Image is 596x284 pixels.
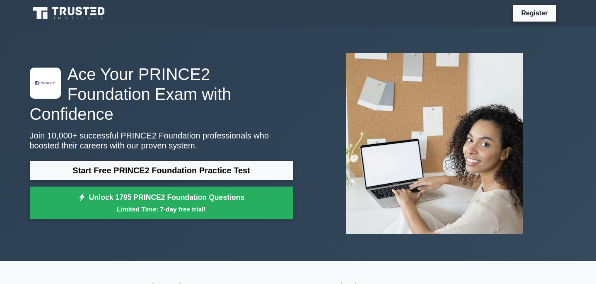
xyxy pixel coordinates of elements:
[30,64,293,124] h1: Ace Your PRINCE2 Foundation Exam with Confidence
[30,131,293,150] p: Join 10,000+ successful PRINCE2 Foundation professionals who boosted their careers with our prove...
[516,8,553,18] a: Register
[30,187,293,220] a: Unlock 1795 PRINCE2 Foundation QuestionsLimited Time: 7-day free trial!
[40,204,283,214] small: Limited Time: 7-day free trial!
[30,160,293,180] a: Start Free PRINCE2 Foundation Practice Test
